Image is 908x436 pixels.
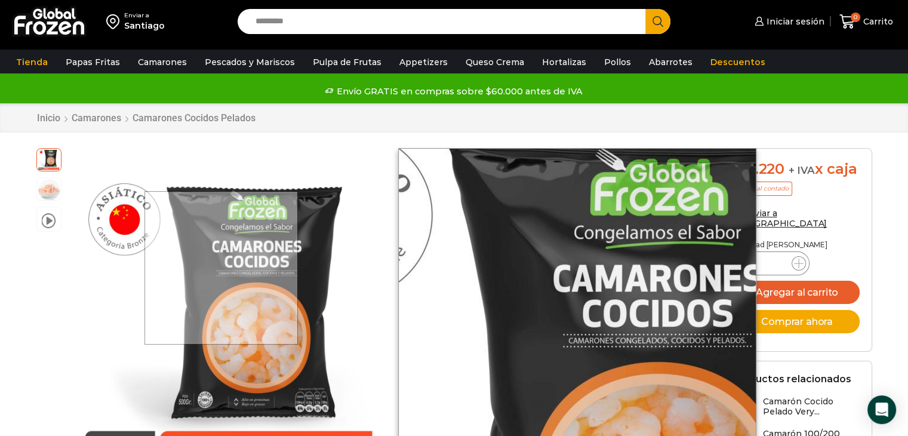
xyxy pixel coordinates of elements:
[732,182,792,196] p: Precio al contado
[645,9,670,34] button: Search button
[36,112,61,124] a: Inicio
[732,281,860,304] button: Agregar al carrito
[460,51,530,73] a: Queso Crema
[37,178,61,202] span: 100-150
[132,112,256,124] a: Camarones Cocidos Pelados
[36,112,256,124] nav: Breadcrumb
[37,147,61,171] span: Camarón 100/150 Cocido Pelado
[393,51,454,73] a: Appetizers
[851,13,860,22] span: 0
[732,310,860,333] button: Comprar ahora
[132,51,193,73] a: Camarones
[752,10,824,33] a: Iniciar sesión
[732,160,784,177] bdi: 41.220
[106,11,124,32] img: address-field-icon.svg
[598,51,637,73] a: Pollos
[307,51,387,73] a: Pulpa de Frutas
[789,164,815,176] span: + IVA
[124,20,165,32] div: Santiago
[763,397,860,417] h3: Camarón Cocido Pelado Very...
[199,51,301,73] a: Pescados y Mariscos
[124,11,165,20] div: Enviar a
[764,16,824,27] span: Iniciar sesión
[836,8,896,36] a: 0 Carrito
[643,51,698,73] a: Abarrotes
[860,16,893,27] span: Carrito
[60,51,126,73] a: Papas Fritas
[867,395,896,424] div: Open Intercom Messenger
[71,112,122,124] a: Camarones
[732,373,851,385] h2: Productos relacionados
[732,241,860,249] p: Cantidad [PERSON_NAME]
[536,51,592,73] a: Hortalizas
[732,161,860,178] div: x caja
[732,208,827,229] a: Enviar a [GEOGRAPHIC_DATA]
[732,397,860,422] a: Camarón Cocido Pelado Very...
[704,51,771,73] a: Descuentos
[759,255,782,272] input: Product quantity
[10,51,54,73] a: Tienda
